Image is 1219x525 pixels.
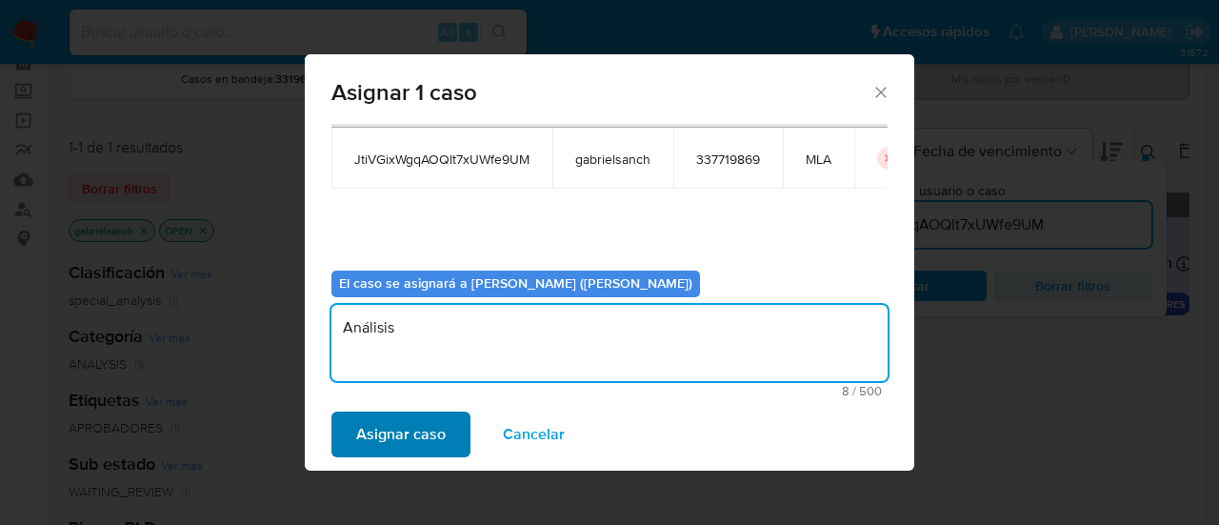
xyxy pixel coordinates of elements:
[339,273,692,293] b: El caso se asignará a [PERSON_NAME] ([PERSON_NAME])
[877,147,900,170] button: icon-button
[331,412,470,457] button: Asignar caso
[478,412,590,457] button: Cancelar
[331,81,871,104] span: Asignar 1 caso
[356,414,446,455] span: Asignar caso
[696,151,760,168] span: 337719869
[354,151,530,168] span: JtiVGixWgqAOQlt7xUWfe9UM
[871,83,889,100] button: Cerrar ventana
[575,151,650,168] span: gabrielsanch
[806,151,831,168] span: MLA
[305,54,914,471] div: assign-modal
[337,385,882,397] span: Máximo 500 caracteres
[503,414,565,455] span: Cancelar
[331,305,888,381] textarea: Análisis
